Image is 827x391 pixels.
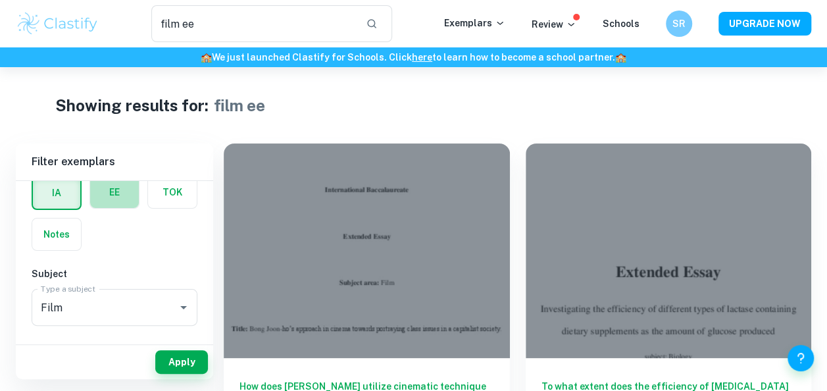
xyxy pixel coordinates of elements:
button: SR [666,11,692,37]
input: Search for any exemplars... [151,5,356,42]
h6: We just launched Clastify for Schools. Click to learn how to become a school partner. [3,50,824,65]
h1: film ee [213,93,264,117]
button: Help and Feedback [788,345,814,371]
span: 🏫 [615,52,626,63]
button: EE [90,176,139,208]
button: Open [174,298,193,317]
label: Type a subject [41,283,95,294]
a: here [412,52,432,63]
h1: Showing results for: [55,93,208,117]
button: IA [33,177,80,209]
p: Exemplars [444,16,505,30]
button: UPGRADE NOW [718,12,811,36]
button: Apply [155,350,208,374]
p: Review [532,17,576,32]
h6: Subject [32,267,197,281]
button: TOK [148,176,197,208]
button: Notes [32,219,81,250]
a: Schools [603,18,639,29]
span: 🏫 [201,52,212,63]
h6: Filter exemplars [16,143,213,180]
h6: SR [672,16,687,31]
img: Clastify logo [16,11,99,37]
